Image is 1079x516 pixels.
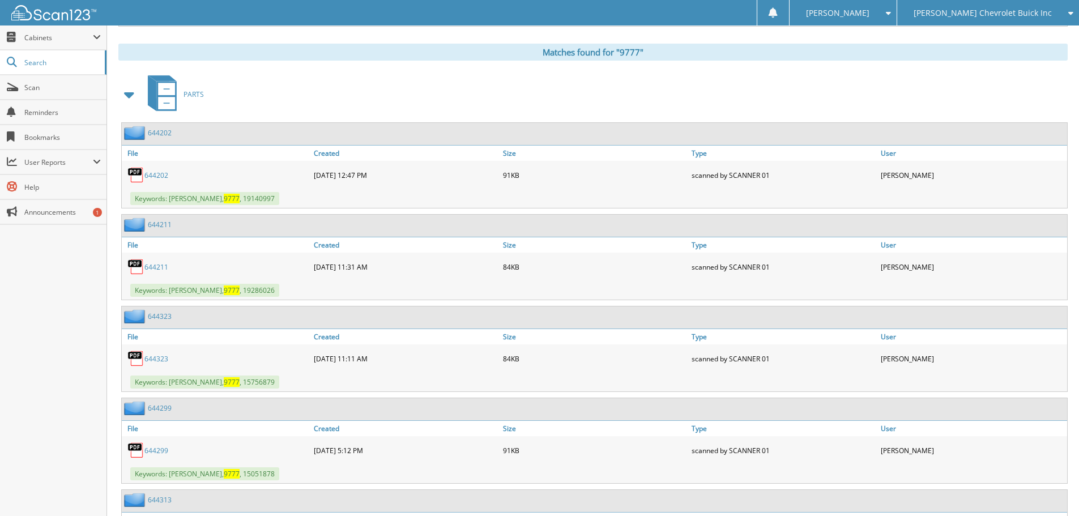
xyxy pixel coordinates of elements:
div: 91KB [500,164,689,186]
a: User [878,237,1067,253]
div: scanned by SCANNER 01 [689,347,878,370]
div: [DATE] 11:31 AM [311,255,500,278]
img: folder2.png [124,401,148,415]
a: User [878,421,1067,436]
a: Created [311,237,500,253]
span: [PERSON_NAME] Chevrolet Buick Inc [914,10,1052,16]
span: [PERSON_NAME] [806,10,869,16]
span: 9777 [224,285,240,295]
img: folder2.png [124,493,148,507]
a: Size [500,237,689,253]
div: 84KB [500,255,689,278]
a: 644323 [144,354,168,364]
span: Keywords: [PERSON_NAME], , 19286026 [130,284,279,297]
a: 644299 [148,403,172,413]
a: File [122,329,311,344]
span: Reminders [24,108,101,117]
div: [PERSON_NAME] [878,255,1067,278]
div: [PERSON_NAME] [878,439,1067,462]
div: [DATE] 5:12 PM [311,439,500,462]
a: Created [311,329,500,344]
a: 644323 [148,312,172,321]
span: Help [24,182,101,192]
a: File [122,421,311,436]
div: [DATE] 11:11 AM [311,347,500,370]
div: scanned by SCANNER 01 [689,164,878,186]
a: 644299 [144,446,168,455]
div: 84KB [500,347,689,370]
div: scanned by SCANNER 01 [689,255,878,278]
a: File [122,237,311,253]
span: PARTS [184,89,204,99]
a: Type [689,146,878,161]
div: [DATE] 12:47 PM [311,164,500,186]
span: Keywords: [PERSON_NAME], , 19140997 [130,192,279,205]
div: 91KB [500,439,689,462]
span: 9777 [224,377,240,387]
span: 9777 [224,469,240,479]
span: Scan [24,83,101,92]
a: User [878,146,1067,161]
img: scan123-logo-white.svg [11,5,96,20]
img: folder2.png [124,309,148,323]
div: [PERSON_NAME] [878,347,1067,370]
a: Type [689,421,878,436]
div: Matches found for "9777" [118,44,1068,61]
img: PDF.png [127,442,144,459]
a: 644211 [148,220,172,229]
span: Bookmarks [24,133,101,142]
div: [PERSON_NAME] [878,164,1067,186]
a: Size [500,421,689,436]
span: Search [24,58,99,67]
span: Keywords: [PERSON_NAME], , 15756879 [130,376,279,389]
span: Announcements [24,207,101,217]
div: 1 [93,208,102,217]
img: PDF.png [127,258,144,275]
a: 644313 [148,495,172,505]
a: Type [689,237,878,253]
a: Created [311,421,500,436]
a: Size [500,146,689,161]
a: User [878,329,1067,344]
span: 9777 [224,194,240,203]
span: User Reports [24,157,93,167]
a: File [122,146,311,161]
img: folder2.png [124,218,148,232]
a: 644202 [144,170,168,180]
a: PARTS [141,72,204,117]
span: Keywords: [PERSON_NAME], , 15051878 [130,467,279,480]
a: Created [311,146,500,161]
a: 644211 [144,262,168,272]
img: PDF.png [127,350,144,367]
a: 644202 [148,128,172,138]
img: PDF.png [127,167,144,184]
a: Type [689,329,878,344]
div: scanned by SCANNER 01 [689,439,878,462]
a: Size [500,329,689,344]
span: Cabinets [24,33,93,42]
img: folder2.png [124,126,148,140]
